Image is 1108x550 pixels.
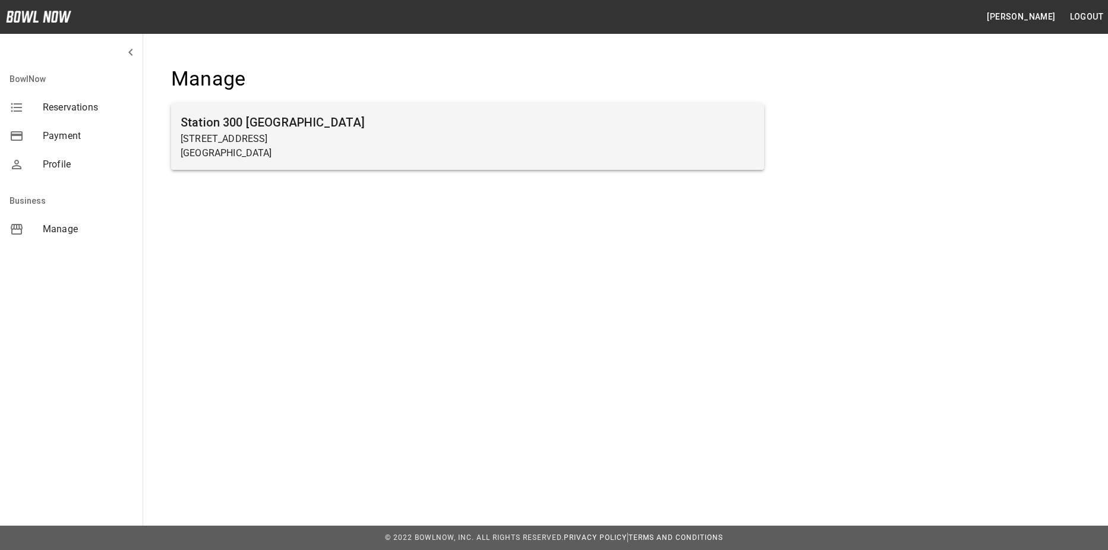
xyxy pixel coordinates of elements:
[181,132,755,146] p: [STREET_ADDRESS]
[43,222,133,236] span: Manage
[1065,6,1108,28] button: Logout
[43,100,133,115] span: Reservations
[385,533,564,542] span: © 2022 BowlNow, Inc. All Rights Reserved.
[629,533,723,542] a: Terms and Conditions
[181,113,755,132] h6: Station 300 [GEOGRAPHIC_DATA]
[6,11,71,23] img: logo
[181,146,755,160] p: [GEOGRAPHIC_DATA]
[564,533,627,542] a: Privacy Policy
[171,67,764,91] h4: Manage
[43,157,133,172] span: Profile
[982,6,1060,28] button: [PERSON_NAME]
[43,129,133,143] span: Payment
